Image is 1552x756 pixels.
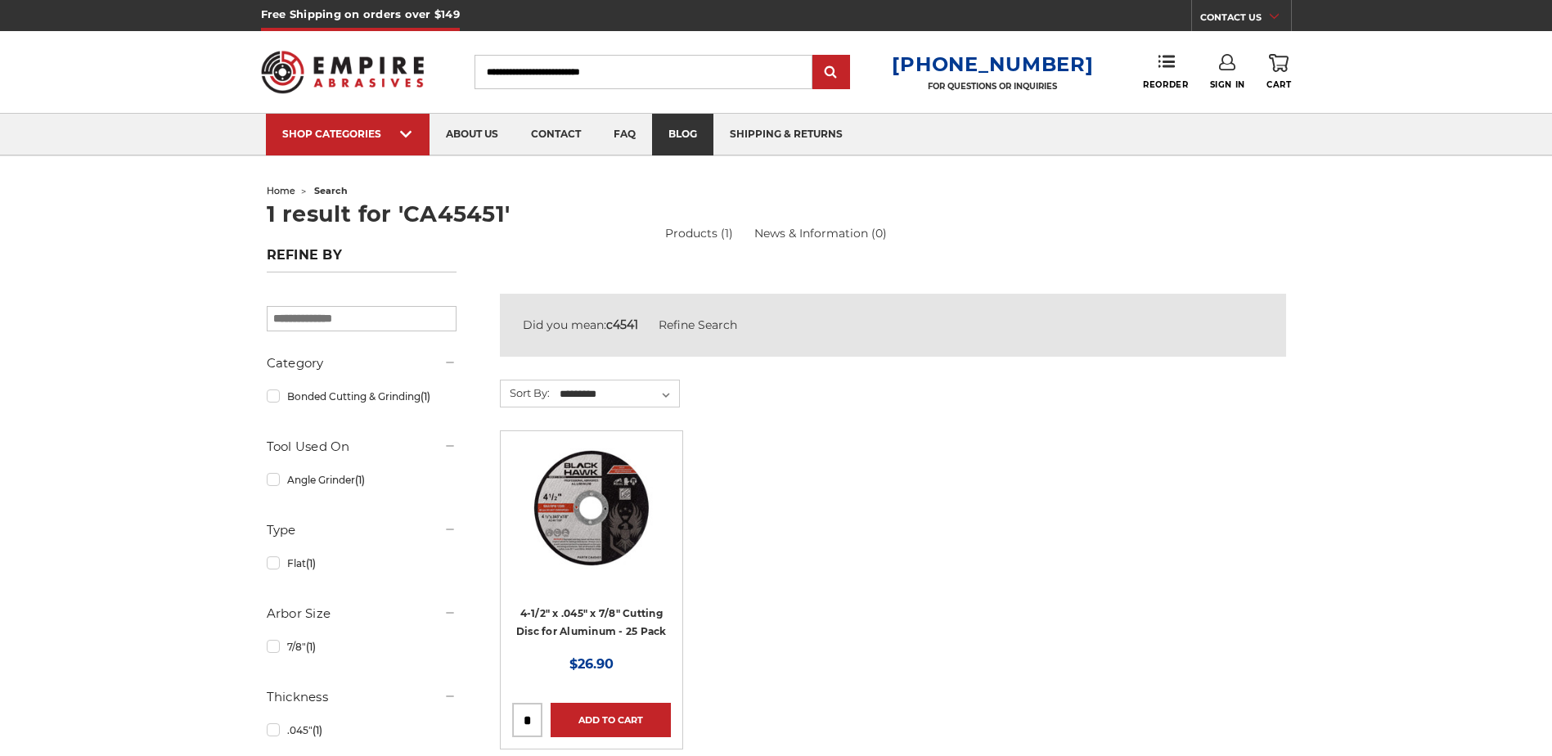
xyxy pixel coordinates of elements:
a: Add to Cart [551,703,671,737]
label: Sort By: [501,380,550,405]
span: (1) [313,724,322,736]
a: 4.5" cutting disc for aluminum [512,443,671,601]
a: faq [597,114,652,155]
span: Sign In [1210,79,1245,90]
a: home [267,185,295,196]
h1: 1 result for 'CA45451' [267,203,1286,225]
h5: Type [267,520,457,540]
h5: Refine by [267,247,457,272]
input: Submit [815,56,848,89]
img: Empire Abrasives [261,40,425,104]
a: CONTACT US [1200,8,1291,31]
div: SHOP CATEGORIES [282,128,413,140]
a: Angle Grinder(1) [267,466,457,494]
a: about us [430,114,515,155]
a: 7/8"(1) [267,632,457,661]
a: Refine Search [659,317,737,332]
a: Cart [1266,54,1291,90]
span: (1) [306,557,316,569]
a: shipping & returns [713,114,859,155]
span: (1) [355,474,365,486]
a: 4-1/2" x .045" x 7/8" Cutting Disc for Aluminum - 25 Pack [516,607,667,638]
span: $26.90 [569,656,614,672]
h5: Tool Used On [267,437,457,457]
span: (1) [306,641,316,653]
a: contact [515,114,597,155]
span: Cart [1266,79,1291,90]
a: Bonded Cutting & Grinding(1) [267,382,457,411]
a: Flat(1) [267,549,457,578]
a: News & Information (0) [754,225,887,242]
h5: Category [267,353,457,373]
div: Did you mean: [523,317,1263,334]
span: (1) [421,390,430,403]
h5: Arbor Size [267,604,457,623]
span: Reorder [1143,79,1188,90]
a: Products (1) [665,225,733,242]
a: .045"(1) [267,716,457,745]
a: [PHONE_NUMBER] [892,52,1093,76]
select: Sort By: [557,382,679,407]
p: FOR QUESTIONS OR INQUIRIES [892,81,1093,92]
img: 4.5" cutting disc for aluminum [526,443,657,574]
strong: c4541 [606,317,638,332]
a: blog [652,114,713,155]
span: search [314,185,348,196]
a: Reorder [1143,54,1188,89]
h5: Thickness [267,687,457,707]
